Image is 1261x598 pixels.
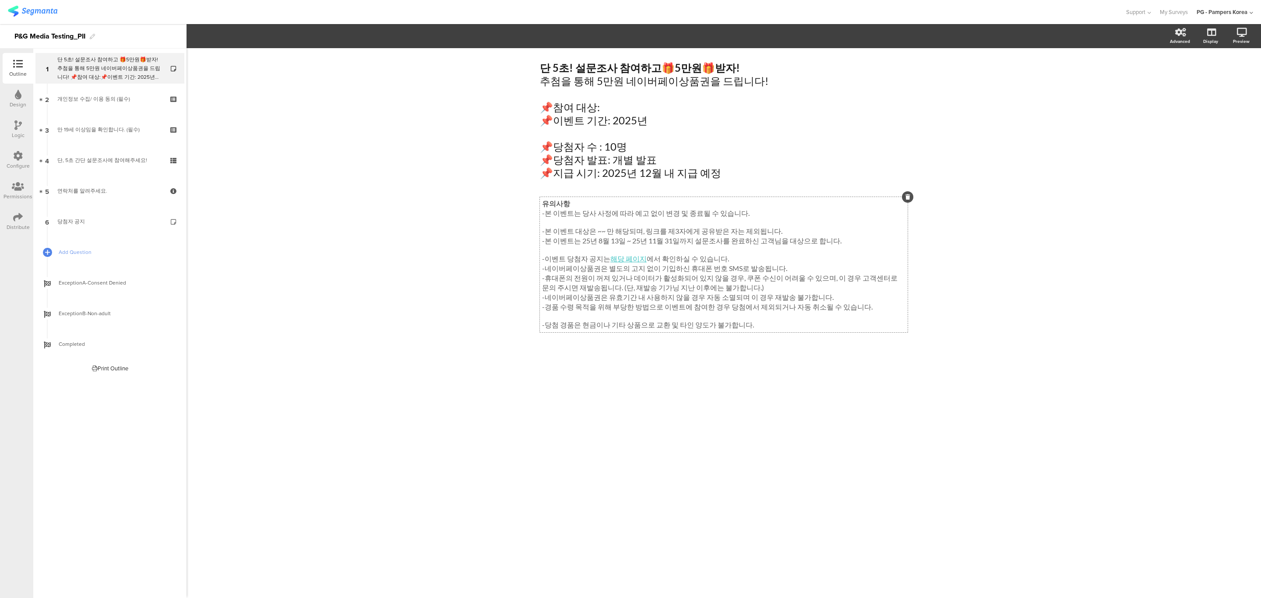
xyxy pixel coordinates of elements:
div: 연락처를 알려주세요. [57,186,162,195]
a: 해당 페이지 [610,254,647,263]
p: -네이버페이상품권은 유효기간 내 사용하지 않을 경우 자동 소멸되며 이 경우 재발송 불가합니다. [542,293,905,303]
div: 당첨자 공지 [57,217,162,226]
p: 추첨을 통해 5만원 네이버페이상품권을 드립니다! [540,74,908,88]
span: 6 [45,217,49,226]
a: 3 만 19세 이상임을 확인합니다. (필수) [35,114,184,145]
p: 📌당첨자 수 : 10명 [540,140,908,153]
a: 2 개인정보 수집/ 이용 동의 (필수) [35,84,184,114]
a: 6 당첨자 공지 [35,206,184,237]
p: 📌당첨자 발표: 개별 발표 [540,153,908,166]
strong: 유의사항 [542,199,570,208]
span: 4 [45,155,49,165]
p: -당첨 경품은 현금이나 기타 상품으로 교환 및 타인 양도가 불가합니다. [542,320,905,330]
p: -본 이벤트 대상은 ~~ 만 해당되며, 링크를 제3자에게 공유받은 자는 제외됩니다. [542,227,905,236]
p: -휴대폰의 전원이 꺼져 있거나 데이터가 활성화되어 있지 않을 경우, 쿠폰 수신이 어려울 수 있으며, 이 경우 고객센터로 문의 주시면 재발송됩니다. (단, 재발송 기가닝 지난 ... [542,274,905,293]
span: 2 [45,94,49,104]
div: Distribute [7,223,30,231]
span: Add Question [59,248,171,257]
div: Print Outline [92,364,128,373]
a: ExceptionA-Consent Denied [35,267,184,298]
img: segmanta logo [8,6,57,17]
div: P&G Media Testing_PII [14,29,85,43]
a: 1 단 5초! 설문조사 참여하고 🎁5만원🎁받자!추첨을 통해 5만원 네이버페이상품권을 드립니다! 📌참여 대상:📌이벤트 기간: 2025년 📌당첨자 수 : 10명📌당첨자 발표: 개... [35,53,184,84]
div: Logic [12,131,25,139]
a: 5 연락처를 알려주세요. [35,176,184,206]
a: ExceptionB-Non-adult [35,298,184,329]
span: ExceptionA-Consent Denied [59,278,171,287]
strong: 단 5초! 설문조사 참여하고 [540,61,662,74]
div: Configure [7,162,30,170]
span: 1 [46,63,49,73]
div: 개인정보 수집/ 이용 동의 (필수) [57,95,162,103]
p: -본 이벤트는 25년 8월 13일 ~ 25년 11월 31일까지 설문조사를 완료하신 고객님을 대상으로 합니다. [542,236,905,246]
div: Preview [1233,38,1250,45]
a: Completed [35,329,184,359]
p: 📌참여 대상: [540,101,908,114]
span: 3 [45,125,49,134]
div: Advanced [1170,38,1190,45]
div: 단 5초! 설문조사 참여하고 🎁5만원🎁받자!추첨을 통해 5만원 네이버페이상품권을 드립니다! 📌참여 대상:📌이벤트 기간: 2025년 📌당첨자 수 : 10명📌당첨자 발표: 개별 ... [57,55,162,81]
p: -본 이벤트는 당사 사정에 따라 예고 없이 변경 및 종료될 수 있습니다. [542,209,905,218]
div: Design [10,101,26,109]
div: 단, 5초 간단 설문조사에 참여해주세요! [57,156,162,165]
p: 🎁 🎁 [540,61,908,74]
span: 5 [45,186,49,196]
p: 📌이벤트 기간: 2025년 [540,114,908,127]
p: -네이버페이상품권은 별도의 고지 없이 기입하신 휴대폰 번호 SMS로 발송됩니다. [542,264,905,274]
div: Outline [9,70,27,78]
strong: 5만원 [675,61,702,74]
div: PG - Pampers Korea [1197,8,1247,16]
p: -경품 수령 목적을 위해 부당한 방법으로 이벤트에 참여한 경우 당첨에서 제외되거나 자동 취소될 수 있습니다. [542,303,905,312]
span: Completed [59,340,171,348]
p: -이벤트 당첨자 공지는 에서 확인하실 수 있습니다. [542,254,905,264]
strong: 받자! [715,61,740,74]
div: Display [1203,38,1218,45]
p: 📌지급 시기: 2025년 12월 내 지급 예정 [540,166,908,179]
span: Support [1126,8,1145,16]
span: ExceptionB-Non-adult [59,309,171,318]
a: 4 단, 5초 간단 설문조사에 참여해주세요! [35,145,184,176]
div: Permissions [4,193,32,201]
div: 만 19세 이상임을 확인합니다. (필수) [57,125,162,134]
